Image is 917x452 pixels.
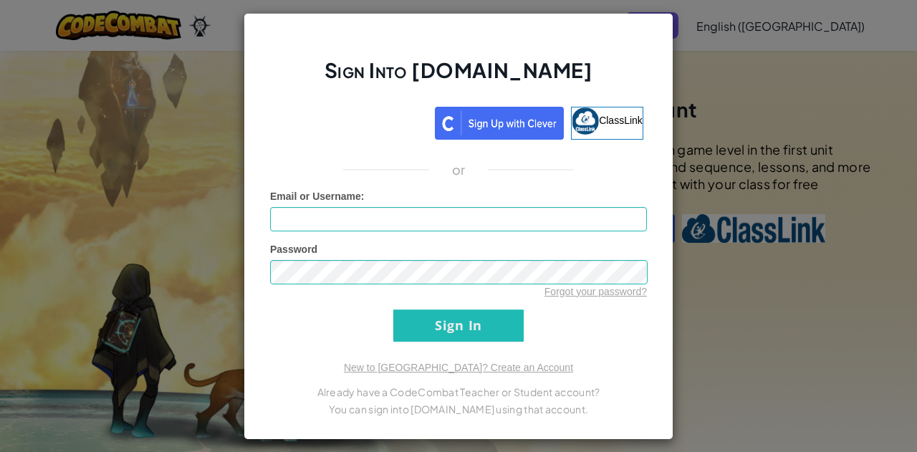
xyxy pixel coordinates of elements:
[393,309,524,342] input: Sign In
[267,105,435,137] iframe: Sign in with Google Button
[270,191,361,202] span: Email or Username
[544,286,647,297] a: Forgot your password?
[452,161,466,178] p: or
[599,114,643,125] span: ClassLink
[270,57,647,98] h2: Sign Into [DOMAIN_NAME]
[270,244,317,255] span: Password
[572,107,599,135] img: classlink-logo-small.png
[344,362,573,373] a: New to [GEOGRAPHIC_DATA]? Create an Account
[270,189,365,203] label: :
[435,107,564,140] img: clever_sso_button@2x.png
[270,400,647,418] p: You can sign into [DOMAIN_NAME] using that account.
[270,383,647,400] p: Already have a CodeCombat Teacher or Student account?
